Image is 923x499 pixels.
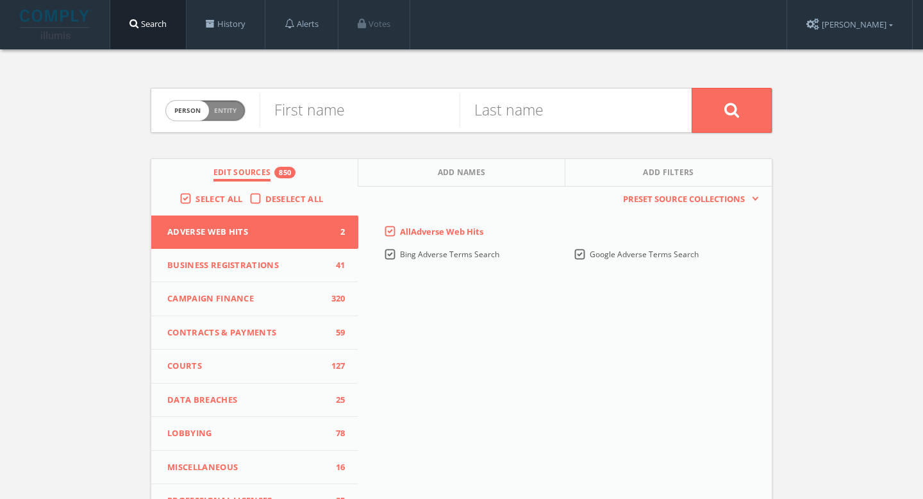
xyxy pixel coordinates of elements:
[326,226,345,239] span: 2
[151,216,358,249] button: Adverse Web Hits2
[214,106,237,115] span: Entity
[151,249,358,283] button: Business Registrations41
[617,193,751,206] span: Preset Source Collections
[274,167,295,178] div: 850
[151,316,358,350] button: Contracts & Payments59
[326,461,345,474] span: 16
[151,384,358,418] button: Data Breaches25
[326,326,345,339] span: 59
[643,167,694,182] span: Add Filters
[167,461,326,474] span: Miscellaneous
[617,193,759,206] button: Preset Source Collections
[358,159,565,187] button: Add Names
[167,427,326,440] span: Lobbying
[326,259,345,272] span: 41
[151,451,358,485] button: Miscellaneous16
[590,249,699,260] span: Google Adverse Terms Search
[326,427,345,440] span: 78
[167,259,326,272] span: Business Registrations
[167,360,326,373] span: Courts
[166,101,209,121] span: person
[438,167,486,182] span: Add Names
[326,360,345,373] span: 127
[167,394,326,407] span: Data Breaches
[400,226,483,237] span: All Adverse Web Hits
[167,326,326,339] span: Contracts & Payments
[400,249,499,260] span: Bing Adverse Terms Search
[151,282,358,316] button: Campaign Finance320
[326,394,345,407] span: 25
[20,10,92,39] img: illumis
[151,159,358,187] button: Edit Sources850
[151,417,358,451] button: Lobbying78
[565,159,772,187] button: Add Filters
[326,292,345,305] span: 320
[151,350,358,384] button: Courts127
[167,226,326,239] span: Adverse Web Hits
[265,193,324,205] span: Deselect All
[213,167,271,182] span: Edit Sources
[195,193,242,205] span: Select All
[167,292,326,305] span: Campaign Finance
